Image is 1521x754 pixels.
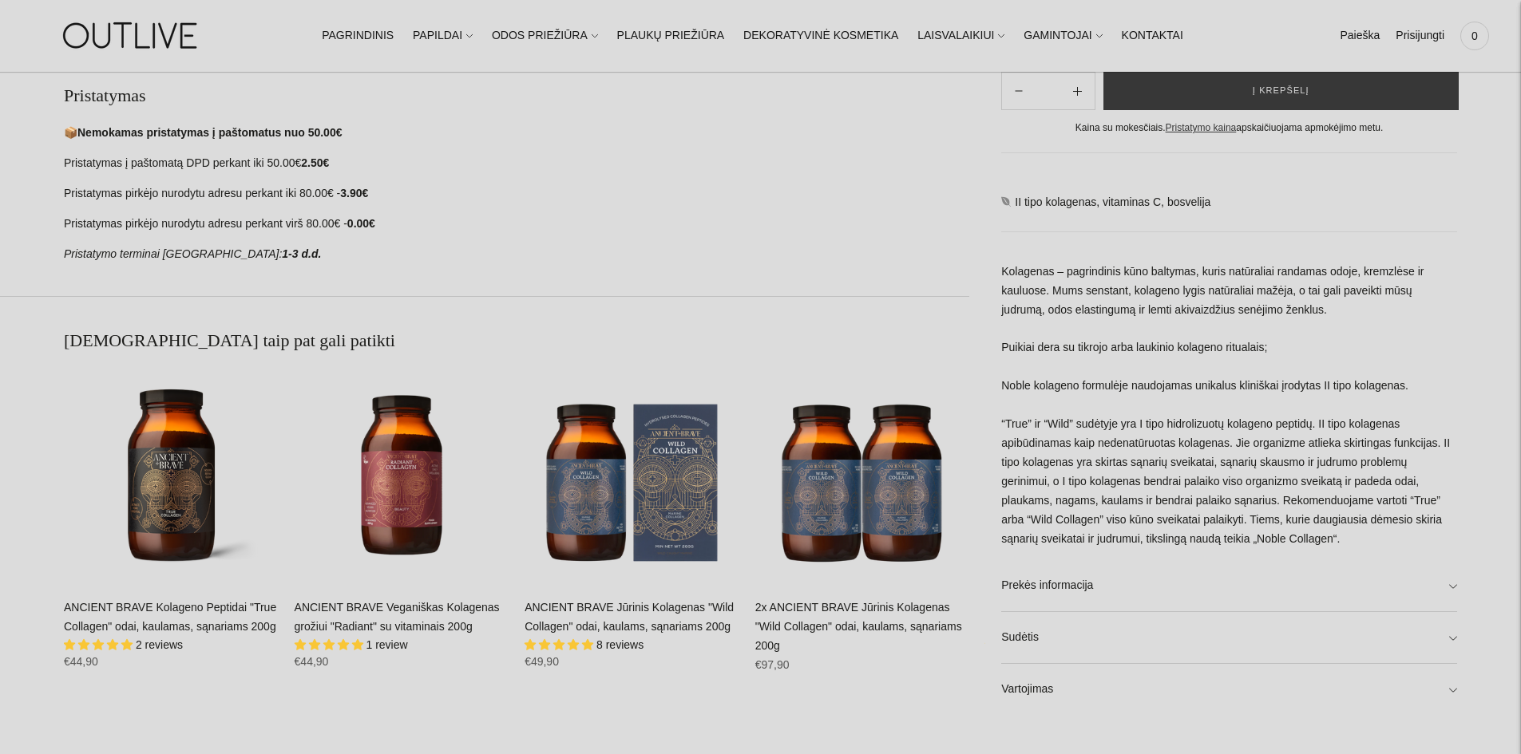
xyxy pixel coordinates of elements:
a: ANCIENT BRAVE Kolageno Peptidai [64,368,279,582]
a: 2x ANCIENT BRAVE Jūrinis Kolagenas [755,368,970,582]
p: Pristatymas pirkėjo nurodytu adresu perkant virš 80.00€ - [64,215,969,234]
button: Add product quantity [1002,72,1036,110]
div: Kaina su mokesčiais. apskaičiuojama apmokėjimo metu. [1001,120,1457,136]
a: PAGRINDINIS [322,18,394,53]
a: Prisijungti [1396,18,1444,53]
a: ODOS PRIEŽIŪRA [492,18,598,53]
strong: 0.00€ [347,217,375,230]
a: KONTAKTAI [1122,18,1183,53]
span: 4.88 stars [525,638,596,651]
a: 2x ANCIENT BRAVE Jūrinis Kolagenas "Wild Collagen" odai, kaulams, sąnariams 200g [755,601,962,652]
h2: Pristatymas [64,84,969,108]
span: 2 reviews [136,638,183,651]
a: PAPILDAI [413,18,473,53]
button: Subtract product quantity [1060,72,1095,110]
span: Į krepšelį [1253,83,1309,99]
p: Pristatymas pirkėjo nurodytu adresu perkant iki 80.00€ - [64,184,969,203]
a: Prekės informacija [1001,560,1457,611]
a: Pristatymo kaina [1166,122,1237,133]
span: €97,90 [755,658,790,671]
p: 📦 [64,124,969,143]
p: Kolagenas – pagrindinis kūno baltymas, kuris natūraliai randamas odoje, kremzlėse ir kauluose. Mu... [1001,262,1457,548]
span: 5.00 stars [295,638,366,651]
strong: Nemokamas pristatymas į paštomatus nuo 50.00€ [77,126,342,139]
img: OUTLIVE [32,8,232,63]
a: LAISVALAIKIUI [917,18,1004,53]
a: Paieška [1340,18,1380,53]
span: 8 reviews [596,638,644,651]
button: Į krepšelį [1103,72,1459,110]
a: Sudėtis [1001,611,1457,662]
a: ANCIENT BRAVE Veganiškas Kolagenas grožiui "Radiant" su vitaminais 200g [295,601,500,633]
a: ANCIENT BRAVE Jūrinis Kolagenas [525,368,739,582]
a: Vartojimas [1001,663,1457,714]
em: Pristatymo terminai [GEOGRAPHIC_DATA]: [64,247,282,260]
strong: 3.90€ [340,187,368,199]
a: PLAUKŲ PRIEŽIŪRA [617,18,725,53]
a: GAMINTOJAI [1024,18,1102,53]
strong: 1-3 d.d. [282,247,321,260]
span: 0 [1464,25,1486,47]
a: ANCIENT BRAVE Kolageno Peptidai "True Collagen" odai, kaulamas, sąnariams 200g [64,601,276,633]
span: 5.00 stars [64,638,136,651]
a: 0 [1460,18,1489,53]
div: II tipo kolagenas, vitaminas C, bosvelija [1001,152,1457,715]
span: €44,90 [64,655,98,668]
a: ANCIENT BRAVE Veganiškas Kolagenas grožiui [295,368,509,582]
span: 1 review [366,638,407,651]
h2: [DEMOGRAPHIC_DATA] taip pat gali patikti [64,329,969,353]
a: DEKORATYVINĖ KOSMETIKA [743,18,898,53]
span: €49,90 [525,655,559,668]
a: ANCIENT BRAVE Jūrinis Kolagenas "Wild Collagen" odai, kaulams, sąnariams 200g [525,601,734,633]
p: Pristatymas į paštomatą DPD perkant iki 50.00€ [64,154,969,173]
span: €44,90 [295,655,329,668]
input: Product quantity [1036,80,1060,103]
strong: 2.50€ [301,156,329,169]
